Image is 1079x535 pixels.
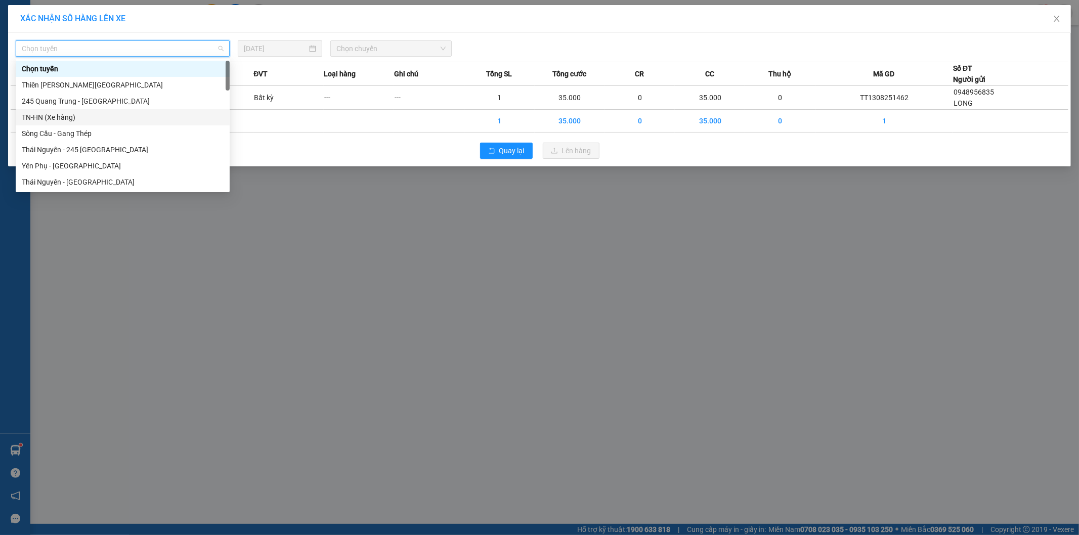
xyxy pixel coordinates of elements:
[769,68,792,79] span: Thu hộ
[635,68,644,79] span: CR
[13,13,89,63] img: logo.jpg
[480,143,533,159] button: rollbackQuay lại
[22,63,224,74] div: Chọn tuyến
[535,110,605,132] td: 35.000
[394,68,418,79] span: Ghi chú
[22,144,224,155] div: Thái Nguyên - 245 [GEOGRAPHIC_DATA]
[22,112,224,123] div: TN-HN (Xe hàng)
[16,77,230,93] div: Thiên Đường Bảo Sơn - Thái Nguyên
[605,86,675,110] td: 0
[552,68,586,79] span: Tổng cước
[22,41,224,56] span: Chọn tuyến
[22,128,224,139] div: Sông Cầu - Gang Thép
[464,110,535,132] td: 1
[815,110,953,132] td: 1
[324,68,356,79] span: Loại hàng
[20,14,125,23] span: XÁC NHẬN SỐ HÀNG LÊN XE
[486,68,512,79] span: Tổng SL
[705,68,714,79] span: CC
[605,110,675,132] td: 0
[16,109,230,125] div: TN-HN (Xe hàng)
[874,68,895,79] span: Mã GD
[1053,15,1061,23] span: close
[16,61,230,77] div: Chọn tuyến
[488,147,495,155] span: rollback
[543,143,599,159] button: uploadLên hàng
[95,25,423,37] li: 271 - [PERSON_NAME] - [GEOGRAPHIC_DATA] - [GEOGRAPHIC_DATA]
[464,86,535,110] td: 1
[16,142,230,158] div: Thái Nguyên - 245 Quang Trung
[953,63,985,85] div: Số ĐT Người gửi
[394,86,464,110] td: ---
[16,158,230,174] div: Yên Phụ - Thái Nguyên
[244,43,307,54] input: 13/08/2025
[675,86,745,110] td: 35.000
[253,68,268,79] span: ĐVT
[13,69,151,103] b: GỬI : VP [GEOGRAPHIC_DATA]
[22,96,224,107] div: 245 Quang Trung - [GEOGRAPHIC_DATA]
[324,86,394,110] td: ---
[253,86,324,110] td: Bất kỳ
[16,174,230,190] div: Thái Nguyên - Yên Phụ
[16,93,230,109] div: 245 Quang Trung - Thái Nguyên
[745,86,815,110] td: 0
[535,86,605,110] td: 35.000
[499,145,525,156] span: Quay lại
[954,99,973,107] span: LONG
[22,79,224,91] div: Thiên [PERSON_NAME][GEOGRAPHIC_DATA]
[815,86,953,110] td: TT1308251462
[954,88,994,96] span: 0948956835
[336,41,446,56] span: Chọn chuyến
[22,160,224,171] div: Yên Phụ - [GEOGRAPHIC_DATA]
[745,110,815,132] td: 0
[16,125,230,142] div: Sông Cầu - Gang Thép
[675,110,745,132] td: 35.000
[22,176,224,188] div: Thái Nguyên - [GEOGRAPHIC_DATA]
[1043,5,1071,33] button: Close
